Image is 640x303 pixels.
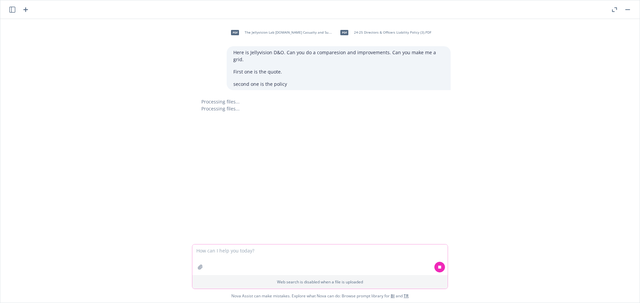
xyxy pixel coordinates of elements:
[354,30,431,35] span: 24-25 Directors & Officers Liability Policy (3).PDF
[404,293,409,299] a: TR
[233,68,444,75] p: First one is the quote.
[336,24,433,41] div: PDF24-25 Directors & Officers Liability Policy (3).PDF
[231,289,409,303] span: Nova Assist can make mistakes. Explore what Nova can do: Browse prompt library for and
[196,279,444,285] p: Web search is disabled when a file is uploaded
[391,293,395,299] a: BI
[231,30,239,35] span: PDF
[233,49,444,63] p: Here is Jellyvision D&O. Can you do a comparesion and improvements. Can you make me a grid.
[195,105,451,112] div: Processing files...
[340,30,348,35] span: PDF
[195,98,451,105] div: Processing files...
[245,30,332,35] span: The Jellyvision Lab [DOMAIN_NAME] Casualty and Su.PDF
[227,24,333,41] div: PDFThe Jellyvision Lab [DOMAIN_NAME] Casualty and Su.PDF
[233,80,444,87] p: second one is the policy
